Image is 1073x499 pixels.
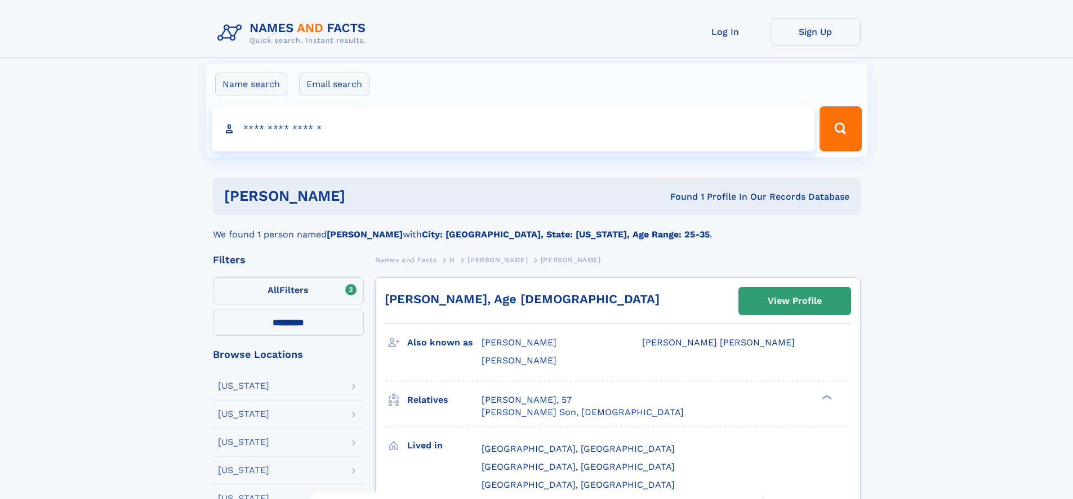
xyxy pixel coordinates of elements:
div: We found 1 person named with . [213,214,861,241]
a: [PERSON_NAME], Age [DEMOGRAPHIC_DATA] [385,292,660,306]
h3: Lived in [407,436,482,455]
h3: Relatives [407,390,482,410]
div: [US_STATE] [218,466,269,475]
span: [GEOGRAPHIC_DATA], [GEOGRAPHIC_DATA] [482,479,675,490]
button: Search Button [820,106,861,151]
span: H [449,256,455,264]
label: Email search [299,73,369,96]
input: search input [212,106,815,151]
img: Logo Names and Facts [213,18,375,48]
h3: Also known as [407,333,482,352]
div: Browse Locations [213,349,364,359]
b: City: [GEOGRAPHIC_DATA], State: [US_STATE], Age Range: 25-35 [422,229,710,240]
a: View Profile [739,287,851,314]
span: [PERSON_NAME] [482,337,556,348]
a: H [449,253,455,267]
span: [PERSON_NAME] [468,256,528,264]
span: [PERSON_NAME] [541,256,601,264]
span: [PERSON_NAME] [PERSON_NAME] [642,337,795,348]
b: [PERSON_NAME] [327,229,403,240]
a: Log In [680,18,771,46]
span: [PERSON_NAME] [482,355,556,366]
div: ❯ [819,393,832,401]
a: Names and Facts [375,253,437,267]
a: Sign Up [771,18,861,46]
div: Found 1 Profile In Our Records Database [507,191,849,203]
a: [PERSON_NAME] [468,253,528,267]
div: Filters [213,255,364,265]
span: [GEOGRAPHIC_DATA], [GEOGRAPHIC_DATA] [482,461,675,472]
a: [PERSON_NAME] Son, [DEMOGRAPHIC_DATA] [482,406,684,419]
span: [GEOGRAPHIC_DATA], [GEOGRAPHIC_DATA] [482,443,675,454]
label: Name search [215,73,287,96]
span: All [268,285,279,295]
div: [US_STATE] [218,410,269,419]
h1: [PERSON_NAME] [224,189,508,203]
a: [PERSON_NAME], 57 [482,394,572,406]
div: View Profile [768,288,822,314]
label: Filters [213,277,364,304]
div: [US_STATE] [218,438,269,447]
div: [US_STATE] [218,381,269,390]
